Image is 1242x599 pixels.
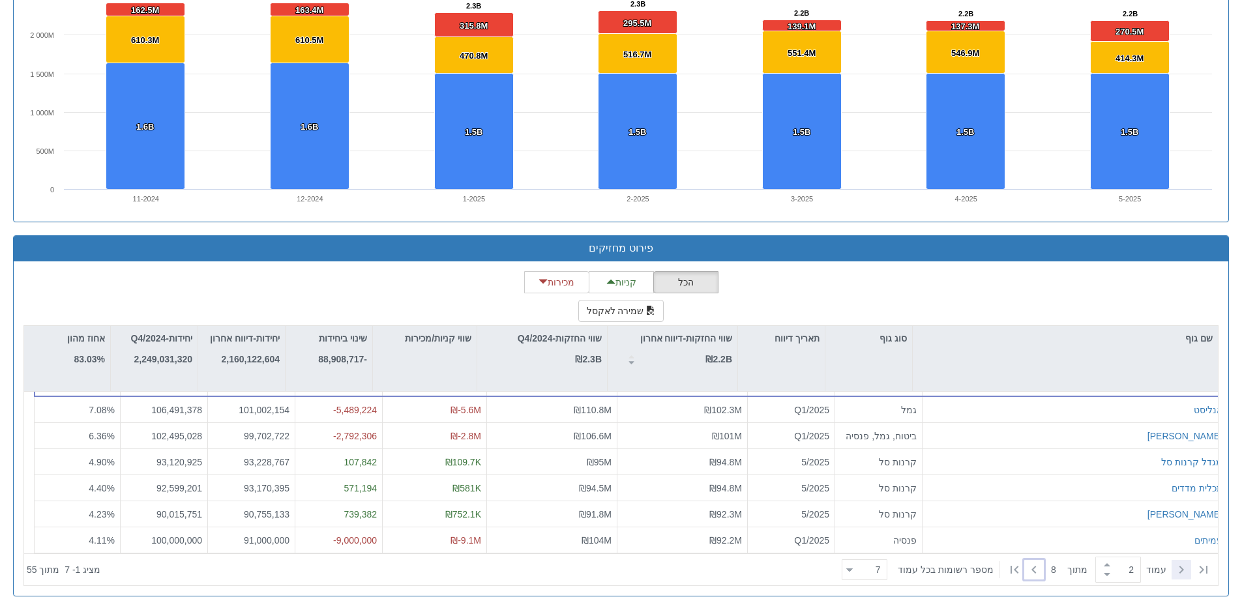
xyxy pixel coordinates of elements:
div: ‏מציג 1 - 7 ‏ מתוך 55 [27,555,100,584]
div: שם גוף [913,326,1218,351]
div: 93,228,767 [213,455,289,468]
div: תכלית מדדים [1172,481,1222,494]
div: קרנות סל [840,455,917,468]
div: קרנות סל [840,507,917,520]
span: ₪101M [712,430,742,441]
tspan: 551.4M [788,48,816,58]
div: 102,495,028 [126,429,202,442]
div: 90,015,751 [126,507,202,520]
span: ₪102.3M [704,404,742,415]
text: 2-2025 [627,195,649,203]
text: 1-2025 [463,195,485,203]
div: ביטוח, גמל, פנסיה [840,429,917,442]
div: 100,000,000 [126,533,202,546]
p: שווי החזקות-דיווח אחרון [640,331,732,345]
span: ₪-2.8M [451,430,481,441]
tspan: 2.3B [466,2,481,10]
tspan: 295.5M [623,18,651,28]
div: 571,194 [301,481,377,494]
div: 739,382 [301,507,377,520]
tspan: 163.4M [295,5,323,15]
span: ₪92.3M [709,508,742,519]
button: שמירה לאקסל [578,300,664,322]
strong: 2,249,031,320 [134,354,192,364]
tspan: 1.5B [1121,127,1138,137]
tspan: 1.6B [136,122,154,132]
div: מגדל קרנות סל [1161,455,1222,468]
div: 4.40 % [40,481,115,494]
p: אחוז מהון [67,331,105,345]
div: -5,489,224 [301,403,377,416]
div: גמל [840,403,917,416]
div: פנסיה [840,533,917,546]
div: שווי קניות/מכירות [373,326,477,351]
tspan: 2.2B [1123,10,1138,18]
button: קניות [589,271,654,293]
div: 106,491,378 [126,403,202,416]
div: סוג גוף [825,326,912,351]
div: 90,755,133 [213,507,289,520]
span: ‏מספר רשומות בכל עמוד [898,563,994,576]
tspan: 470.8M [460,51,488,61]
tspan: 414.3M [1116,53,1144,63]
span: ₪95M [587,456,612,467]
tspan: 139.1M [788,22,816,31]
text: 4-2025 [955,195,977,203]
button: [PERSON_NAME] [1147,507,1222,520]
tspan: 610.3M [131,35,159,45]
tspan: 315.8M [460,21,488,31]
text: 5-2025 [1119,195,1141,203]
strong: -88,908,717 [318,354,367,364]
div: קרנות סל [840,481,917,494]
p: יחידות-Q4/2024 [131,331,192,345]
div: -2,792,306 [301,429,377,442]
span: ₪-5.6M [451,404,481,415]
div: 101,002,154 [213,403,289,416]
span: ₪106.6M [574,430,612,441]
text: 500M [36,147,54,155]
div: Q1/2025 [753,429,829,442]
p: יחידות-דיווח אחרון [210,331,280,345]
span: ₪94.5M [579,482,612,493]
strong: ₪2.3B [575,354,602,364]
span: ₪91.8M [579,508,612,519]
div: תאריך דיווח [738,326,825,351]
text: 11-2024 [133,195,159,203]
span: ₪752.1K [445,508,481,519]
tspan: 2 000M [30,31,54,39]
tspan: 1 500M [30,70,54,78]
span: ₪109.7K [445,456,481,467]
tspan: 137.3M [951,22,979,31]
p: שווי החזקות-Q4/2024 [518,331,602,345]
button: מכירות [524,271,589,293]
div: 5/2025 [753,455,829,468]
tspan: 516.7M [623,50,651,59]
div: 92,599,201 [126,481,202,494]
button: [PERSON_NAME] [1147,429,1222,442]
tspan: 1.5B [465,127,482,137]
div: 91,000,000 [213,533,289,546]
div: 93,170,395 [213,481,289,494]
div: 4.90 % [40,455,115,468]
div: 7.08 % [40,403,115,416]
tspan: 1.6B [301,122,318,132]
div: ‏ מתוך [836,555,1215,584]
strong: ₪2.2B [705,354,732,364]
div: 93,120,925 [126,455,202,468]
button: אנליסט [1194,403,1222,416]
span: ₪94.8M [709,482,742,493]
span: ‏עמוד [1146,563,1166,576]
span: ₪104M [582,534,612,545]
tspan: 610.5M [295,35,323,45]
button: עמיתים [1194,533,1222,546]
div: Q1/2025 [753,533,829,546]
span: ₪94.8M [709,456,742,467]
text: 0 [50,186,54,194]
tspan: 1 000M [30,109,54,117]
tspan: 162.5M [131,5,159,15]
h3: פירוט מחזיקים [23,242,1219,254]
div: 5/2025 [753,507,829,520]
div: -9,000,000 [301,533,377,546]
tspan: 1.5B [793,127,810,137]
